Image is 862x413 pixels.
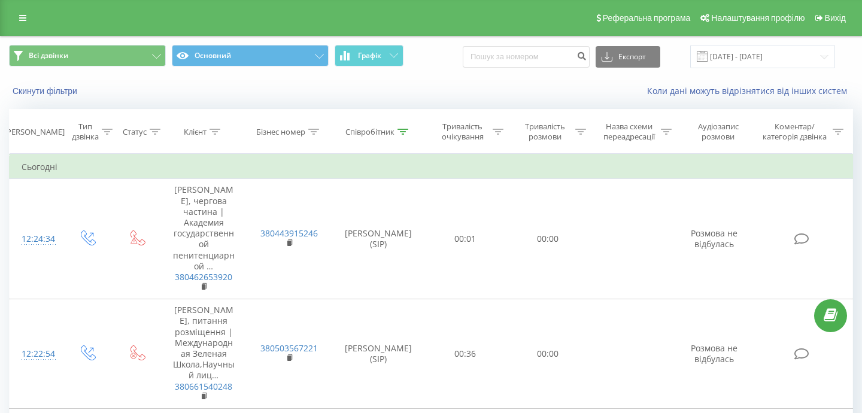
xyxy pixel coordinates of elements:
a: Коли дані можуть відрізнятися вiд інших систем [647,85,853,96]
span: Розмова не відбулась [691,342,737,365]
div: Аудіозапис розмови [685,122,751,142]
span: Реферальна програма [603,13,691,23]
div: [PERSON_NAME] [4,127,65,137]
span: Всі дзвінки [29,51,68,60]
button: Графік [335,45,403,66]
div: Тривалість розмови [517,122,572,142]
button: Скинути фільтри [9,86,83,96]
td: 00:00 [506,299,589,409]
td: 00:36 [424,299,507,409]
a: 380661540248 [175,381,232,392]
a: 380462653920 [175,271,232,283]
div: Клієнт [184,127,207,137]
div: Коментар/категорія дзвінка [760,122,830,142]
button: Основний [172,45,329,66]
a: 380503567221 [260,342,318,354]
td: 00:00 [506,179,589,299]
div: Статус [123,127,147,137]
span: Розмова не відбулась [691,227,737,250]
div: 12:22:54 [22,342,50,366]
a: 380443915246 [260,227,318,239]
span: Вихід [825,13,846,23]
div: Тип дзвінка [72,122,99,142]
td: 00:01 [424,179,507,299]
td: [PERSON_NAME] (SIP) [332,179,424,299]
div: Співробітник [345,127,394,137]
button: Всі дзвінки [9,45,166,66]
button: Експорт [596,46,660,68]
div: Бізнес номер [256,127,305,137]
div: Назва схеми переадресації [600,122,658,142]
div: Тривалість очікування [435,122,490,142]
td: [PERSON_NAME] (SIP) [332,299,424,409]
td: Сьогодні [10,155,853,179]
span: Налаштування профілю [711,13,805,23]
span: Графік [358,51,381,60]
input: Пошук за номером [463,46,590,68]
td: [PERSON_NAME], питання розміщення | Международная Зеленая Школа,Научный лиц… [161,299,247,409]
div: 12:24:34 [22,227,50,251]
td: [PERSON_NAME], чергова частина | Академия государственной пенитенциарной … [161,179,247,299]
